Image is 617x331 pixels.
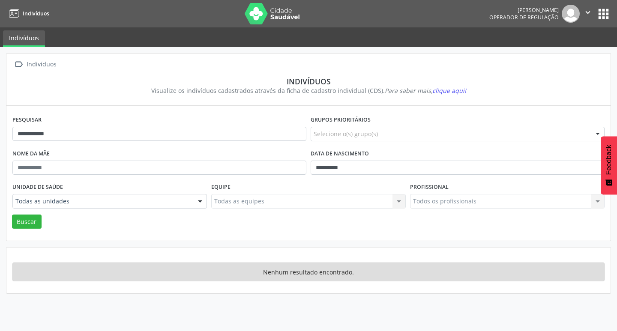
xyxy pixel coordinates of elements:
[3,30,45,47] a: Indivíduos
[12,113,42,127] label: Pesquisar
[12,181,63,194] label: Unidade de saúde
[432,86,466,95] span: clique aqui!
[601,136,617,194] button: Feedback - Mostrar pesquisa
[580,5,596,23] button: 
[583,8,593,17] i: 
[489,14,559,21] span: Operador de regulação
[311,113,371,127] label: Grupos prioritários
[314,129,378,138] span: Selecione o(s) grupo(s)
[25,58,58,71] div: Indivíduos
[15,197,189,206] span: Todas as unidades
[211,181,231,194] label: Equipe
[12,215,42,229] button: Buscar
[18,77,599,86] div: Indivíduos
[489,6,559,14] div: [PERSON_NAME]
[605,145,613,175] span: Feedback
[596,6,611,21] button: apps
[385,86,466,95] i: Para saber mais,
[6,6,49,21] a: Indivíduos
[18,86,599,95] div: Visualize os indivíduos cadastrados através da ficha de cadastro individual (CDS).
[562,5,580,23] img: img
[12,147,50,161] label: Nome da mãe
[410,181,449,194] label: Profissional
[23,10,49,17] span: Indivíduos
[12,58,25,71] i: 
[12,262,605,281] div: Nenhum resultado encontrado.
[311,147,369,161] label: Data de nascimento
[12,58,58,71] a:  Indivíduos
